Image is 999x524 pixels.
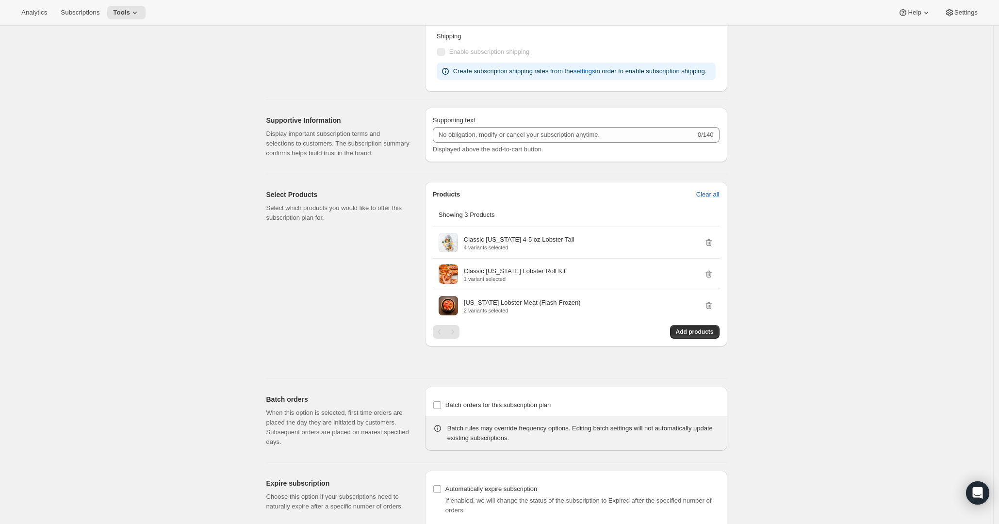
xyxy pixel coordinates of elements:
[266,203,409,223] p: Select which products you would like to offer this subscription plan for.
[266,408,409,447] p: When this option is selected, first time orders are placed the day they are initiated by customer...
[676,328,714,336] span: Add products
[266,492,409,511] p: Choose this option if your subscriptions need to naturally expire after a specific number of orders.
[908,9,921,16] span: Help
[568,64,601,79] button: settings
[954,9,978,16] span: Settings
[464,276,566,282] p: 1 variant selected
[445,497,711,514] span: If enabled, we will change the status of the subscription to Expired after the specified number o...
[464,235,574,245] p: Classic [US_STATE] 4-5 oz Lobster Tail
[55,6,105,19] button: Subscriptions
[266,129,409,158] p: Display important subscription terms and selections to customers. The subscription summary confir...
[464,245,574,250] p: 4 variants selected
[433,190,460,199] p: Products
[266,190,409,199] h2: Select Products
[107,6,146,19] button: Tools
[433,325,459,339] nav: Pagination
[21,9,47,16] span: Analytics
[437,32,716,41] p: Shipping
[433,146,543,153] span: Displayed above the add-to-cart button.
[966,481,989,505] div: Open Intercom Messenger
[670,325,720,339] button: Add products
[449,48,530,55] span: Enable subscription shipping
[690,187,725,202] button: Clear all
[445,401,551,409] span: Batch orders for this subscription plan
[445,485,537,492] span: Automatically expire subscription
[464,298,581,308] p: [US_STATE] Lobster Meat (Flash-Frozen)
[433,116,475,124] span: Supporting text
[439,296,458,315] img: Maine Lobster Meat (Flash-Frozen)
[696,190,720,199] span: Clear all
[573,66,595,76] span: settings
[447,424,720,443] div: Batch rules may override frequency options. Editing batch settings will not automatically update ...
[439,233,458,252] img: Classic Maine 4-5 oz Lobster Tail
[464,308,581,313] p: 2 variants selected
[16,6,53,19] button: Analytics
[113,9,130,16] span: Tools
[61,9,99,16] span: Subscriptions
[266,115,409,125] h2: Supportive Information
[464,266,566,276] p: Classic [US_STATE] Lobster Roll Kit
[433,127,696,143] input: No obligation, modify or cancel your subscription anytime.
[266,478,409,488] h2: Expire subscription
[266,394,409,404] h2: Batch orders
[439,211,495,218] span: Showing 3 Products
[939,6,983,19] button: Settings
[892,6,936,19] button: Help
[453,67,706,75] span: Create subscription shipping rates from the in order to enable subscription shipping.
[439,264,458,284] img: Classic Maine Lobster Roll Kit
